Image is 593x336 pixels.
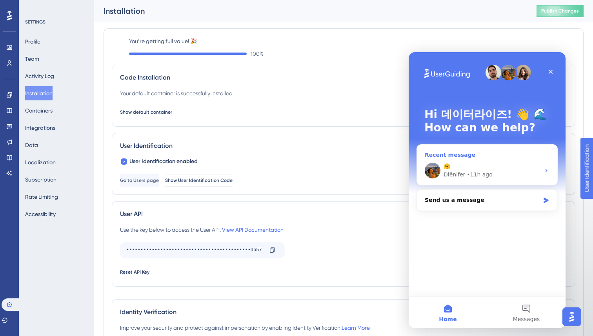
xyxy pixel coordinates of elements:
[104,5,517,16] div: Installation
[129,157,198,166] span: User Identification enabled
[120,73,567,82] div: Code Installation
[342,325,370,331] a: Learn More
[126,244,263,256] div: ••••••••••••••••••••••••••••••••••••••••••••db57
[6,2,55,11] span: User Identification
[120,323,370,332] div: Improve your security and protect against impersonation by enabling Identity Verification.
[120,177,159,183] span: Go to Users page
[25,173,56,187] button: Subscription
[25,190,58,204] button: Rate Limiting
[25,138,38,152] button: Data
[129,36,575,46] label: You’re getting full value! 🎉
[537,5,584,17] button: Publish Changes
[25,104,53,118] button: Containers
[120,174,159,187] button: Go to Users page
[165,177,233,183] span: Show User Identification Code
[120,209,567,219] div: User API
[251,49,264,58] span: 100 %
[25,52,39,66] button: Team
[120,109,172,115] span: Show default container
[25,155,56,169] button: Localization
[409,52,566,328] iframe: Intercom live chat
[165,174,233,187] button: Show User Identification Code
[541,8,579,14] span: Publish Changes
[25,35,40,49] button: Profile
[25,69,54,83] button: Activity Log
[25,19,89,25] div: SETTINGS
[120,225,284,234] div: Use the key below to access the User API.
[25,86,53,100] button: Installation
[120,269,149,275] span: Reset API Key
[120,89,234,98] div: Your default container is successfully installed.
[120,141,567,151] div: User Identification
[25,121,55,135] button: Integrations
[560,305,584,329] iframe: UserGuiding AI Assistant Launcher
[120,106,172,118] button: Show default container
[120,266,149,278] button: Reset API Key
[25,207,56,221] button: Accessibility
[120,307,567,317] div: Identity Verification
[222,227,284,233] a: View API Documentation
